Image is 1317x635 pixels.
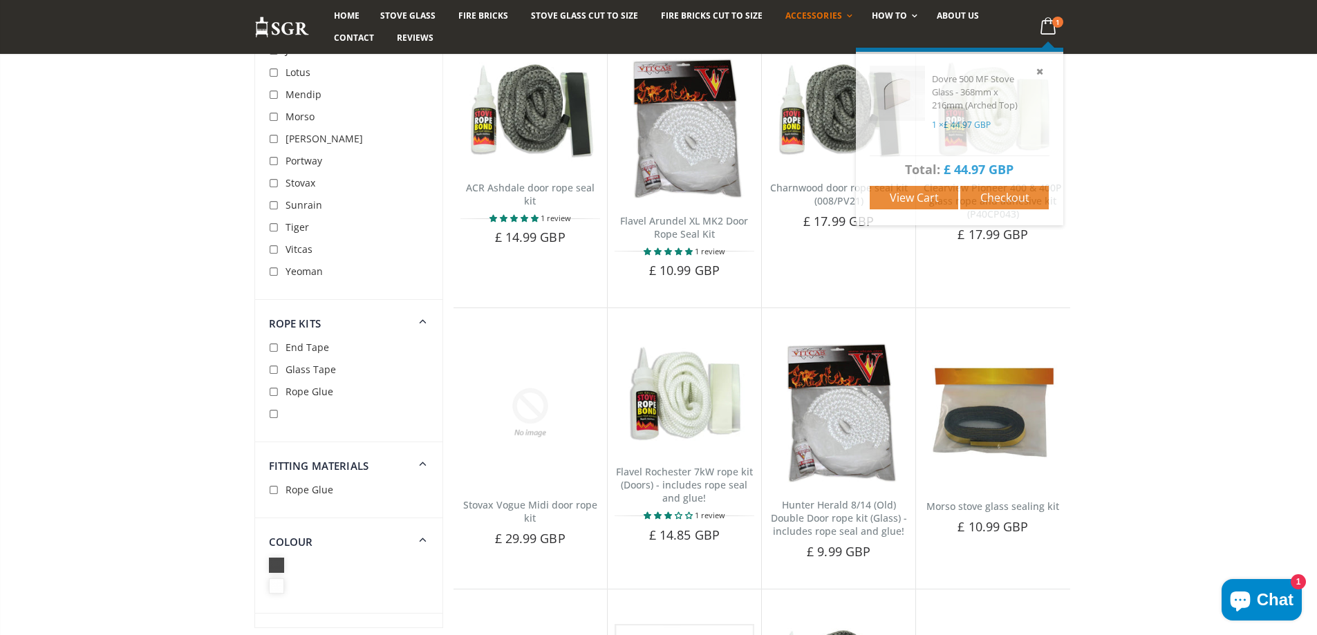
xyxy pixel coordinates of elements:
span: Mendip [286,88,321,101]
a: Flavel Arundel XL MK2 Door Rope Seal Kit [620,214,748,240]
span: Tiger [286,220,309,234]
inbox-online-store-chat: Shopify online store chat [1217,579,1306,624]
span: About us [937,10,979,21]
a: Remove item [1034,64,1049,79]
span: Lotus [286,66,310,79]
span: Rope Glue [286,385,333,398]
img: Flavel Rochester 7kW rope kit (Doors) [615,58,754,198]
span: £ 17.99 GBP [803,213,874,229]
span: Fitting Materials [269,459,369,473]
span: 1 review [541,213,571,223]
span: 1 [1052,17,1063,28]
span: £ 29.99 GBP [495,530,566,547]
span: Morso [286,110,315,123]
span: Colour [269,535,313,549]
span: £ 44.97 GBP [944,161,1014,178]
span: Sunrain [286,198,322,211]
a: Stove Glass [370,5,446,27]
span: 5.00 stars [489,213,541,223]
span: £ 14.85 GBP [649,527,720,543]
span: End Tape [286,341,329,354]
span: Stovax [286,176,315,189]
a: ACR Ashdale door rope seal kit [466,181,595,207]
img: Morso stove glass sealing kit [923,343,1063,482]
img: Flavel Rochester 7kW rope kit (Doors) [615,343,754,450]
span: 1 × [932,119,991,131]
img: Charnwood 008/PV21 door rope kit [769,58,908,165]
span: Black [269,558,287,571]
span: Contact [334,32,374,44]
span: Accessories [785,10,841,21]
a: Home [324,5,370,27]
a: How To [861,5,924,27]
span: Yeoman [286,265,323,278]
span: Total: [905,161,940,178]
a: Hunter Herald 8/14 (Old) Double Door rope kit (Glass) - includes rope seal and glue! [771,498,907,538]
span: Home [334,10,359,21]
span: Fire Bricks [458,10,508,21]
img: Hunter Herald 8/14 (Old) Double Door rope kit (Glass) [769,343,908,482]
span: £ 10.99 GBP [649,262,720,278]
span: Stove Glass [380,10,436,21]
a: 1 [1034,14,1063,41]
img: Dovre 500 MF Stove Glass - 368mm x 216mm (Arched Top) [870,66,925,121]
span: Stove Glass Cut To Size [531,10,638,21]
span: 3.00 stars [644,510,695,520]
span: Rope Glue [286,483,333,496]
a: Reviews [386,27,444,49]
span: £ 14.99 GBP [495,229,566,245]
span: View cart [890,190,939,205]
span: Reviews [397,32,433,44]
a: Fire Bricks Cut To Size [651,5,773,27]
span: [PERSON_NAME] [286,132,363,145]
span: Portway [286,154,322,167]
a: About us [926,5,989,27]
span: £ 10.99 GBP [958,518,1028,535]
img: Stovax Stockton 11 door rope seal kit [460,58,600,165]
a: Checkout [960,186,1049,210]
a: Fire Bricks [448,5,519,27]
span: Checkout [980,190,1029,205]
span: 5.00 stars [644,246,695,256]
span: How To [872,10,907,21]
img: Stove Glass Replacement [254,16,310,39]
span: Rope Kits [269,316,321,330]
span: Jotul [286,44,306,57]
span: 1 review [695,510,725,520]
a: Contact [324,27,384,49]
span: £ 9.99 GBP [807,543,870,560]
a: Morso stove glass sealing kit [926,500,1059,513]
a: Accessories [775,5,859,27]
a: Dovre 500 MF Stove Glass - 368mm x 216mm (Arched Top) [932,73,1018,111]
span: 1 review [695,246,725,256]
span: Glass Tape [286,363,336,376]
a: Charnwood door rope seal kit (008/PV21) [770,181,908,207]
a: View cart [870,186,958,210]
span: Fire Bricks Cut To Size [661,10,763,21]
a: Stove Glass Cut To Size [521,5,648,27]
span: White [269,578,287,591]
a: Stovax Vogue Midi door rope kit [463,498,597,524]
a: Flavel Rochester 7kW rope kit (Doors) - includes rope seal and glue! [616,465,753,504]
span: £ 17.99 GBP [958,226,1028,243]
span: £ 44.97 GBP [944,119,991,131]
span: Vitcas [286,243,312,256]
